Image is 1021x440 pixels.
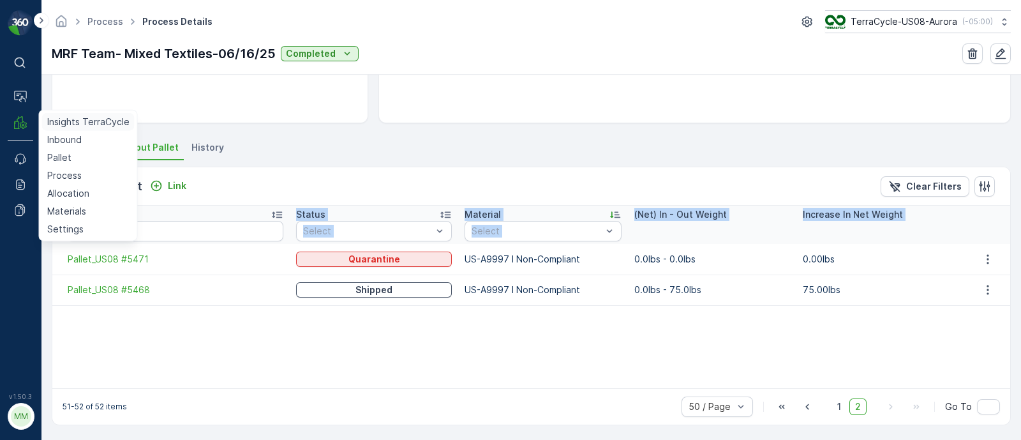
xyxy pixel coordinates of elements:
[634,253,790,266] p: 0.0lbs - 0.0lbs
[68,253,283,266] a: Pallet_US08 #5471
[11,406,31,427] div: MM
[825,10,1011,33] button: TerraCycle-US08-Aurora(-05:00)
[348,253,400,266] p: Quarantine
[281,46,359,61] button: Completed
[803,253,958,266] p: 0.00lbs
[465,253,621,266] p: US-A9997 I Non-Compliant
[8,403,33,430] button: MM
[803,284,958,296] p: 75.00lbs
[191,141,224,154] span: History
[962,17,993,27] p: ( -05:00 )
[803,208,903,221] p: Increase In Net Weight
[296,252,452,267] button: Quarantine
[472,225,601,238] p: Select
[140,15,215,28] span: Process Details
[851,15,957,28] p: TerraCycle-US08-Aurora
[145,178,191,193] button: Link
[881,176,969,197] button: Clear Filters
[634,208,727,221] p: (Net) In - Out Weight
[825,15,846,29] img: image_ci7OI47.png
[465,208,501,221] p: Material
[68,221,283,241] input: Search
[286,47,336,60] p: Completed
[87,16,123,27] a: Process
[303,225,432,238] p: Select
[355,284,392,296] p: Shipped
[634,284,790,296] p: 0.0lbs - 75.0lbs
[296,208,325,221] p: Status
[831,398,847,415] span: 1
[168,179,186,192] p: Link
[52,44,276,63] p: MRF Team- Mixed Textiles-06/16/25
[63,402,127,412] p: 51-52 of 52 items
[465,284,621,296] p: US-A9997 I Non-Compliant
[296,282,452,298] button: Shipped
[849,398,867,415] span: 2
[68,284,283,296] a: Pallet_US08 #5468
[119,141,179,154] span: Output Pallet
[906,180,962,193] p: Clear Filters
[54,19,68,30] a: Homepage
[945,400,972,413] span: Go To
[8,10,33,36] img: logo
[8,393,33,400] span: v 1.50.3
